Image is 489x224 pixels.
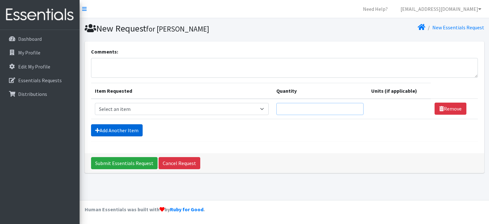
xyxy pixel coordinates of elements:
p: My Profile [18,49,40,56]
th: Item Requested [91,83,273,99]
h1: New Request [85,23,282,34]
a: Dashboard [3,33,77,45]
a: Edit My Profile [3,60,77,73]
a: My Profile [3,46,77,59]
th: Units (if applicable) [367,83,431,99]
img: HumanEssentials [3,4,77,25]
p: Edit My Profile [18,63,50,70]
a: Need Help? [358,3,393,15]
a: Ruby for Good [170,206,203,213]
small: for [PERSON_NAME] [146,24,209,33]
p: Dashboard [18,36,42,42]
a: Essentials Requests [3,74,77,87]
input: Submit Essentials Request [91,157,158,169]
a: Remove [435,103,466,115]
a: New Essentials Request [432,24,484,31]
label: Comments: [91,48,118,55]
a: Cancel Request [159,157,200,169]
a: Add Another Item [91,124,143,136]
strong: Human Essentials was built with by . [85,206,205,213]
a: [EMAIL_ADDRESS][DOMAIN_NAME] [395,3,486,15]
th: Quantity [273,83,367,99]
p: Essentials Requests [18,77,62,83]
p: Distributions [18,91,47,97]
a: Distributions [3,88,77,100]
